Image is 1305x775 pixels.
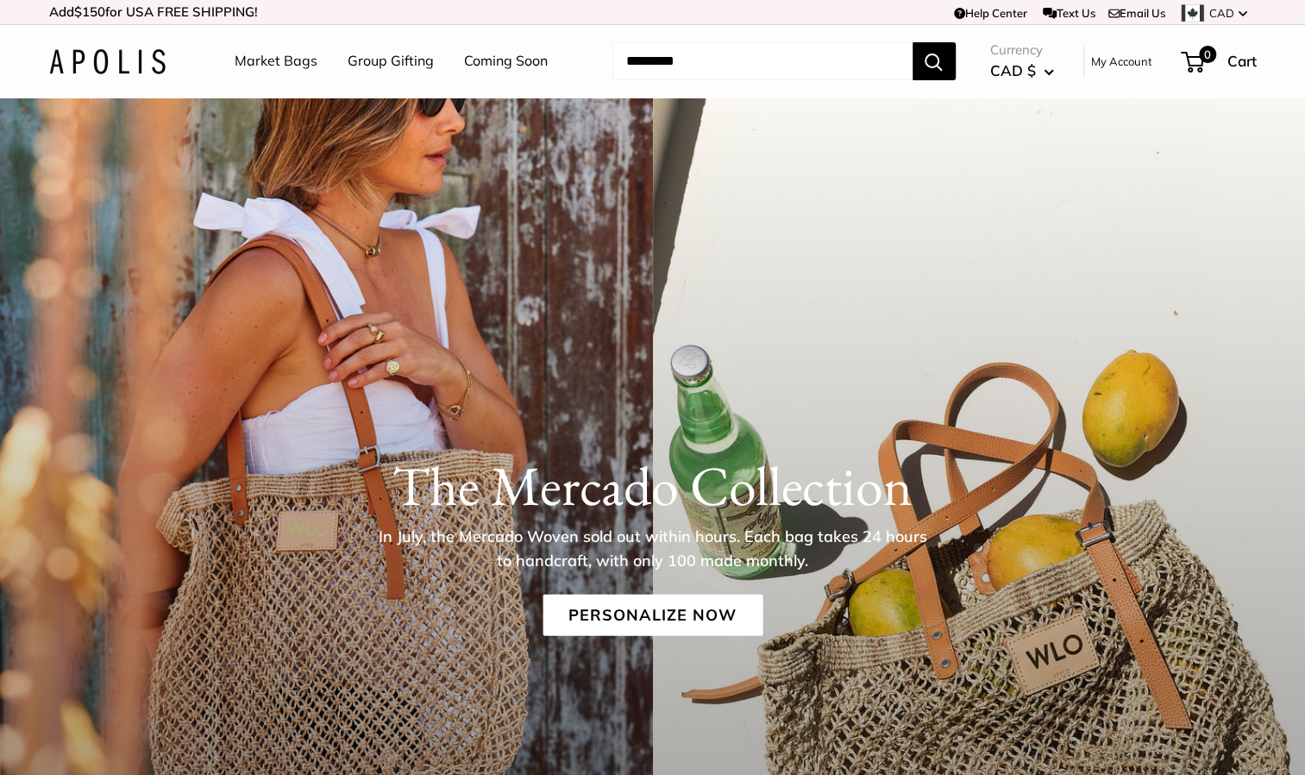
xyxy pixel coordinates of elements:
[1198,46,1215,63] span: 0
[1043,6,1095,20] a: Text Us
[49,49,166,74] img: Apolis
[348,48,434,74] a: Group Gifting
[464,48,548,74] a: Coming Soon
[1091,51,1152,72] a: My Account
[1209,6,1234,20] span: CAD
[990,38,1054,62] span: Currency
[1227,52,1257,70] span: Cart
[913,42,956,80] button: Search
[990,61,1036,79] span: CAD $
[235,48,317,74] a: Market Bags
[49,453,1257,519] h1: The Mercado Collection
[543,595,762,636] a: Personalize Now
[1183,47,1257,75] a: 0 Cart
[74,3,105,20] span: $150
[373,525,933,573] p: In July, the Mercado Woven sold out within hours. Each bag takes 24 hours to handcraft, with only...
[954,6,1027,20] a: Help Center
[1108,6,1165,20] a: Email Us
[990,57,1054,85] button: CAD $
[612,42,913,80] input: Search...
